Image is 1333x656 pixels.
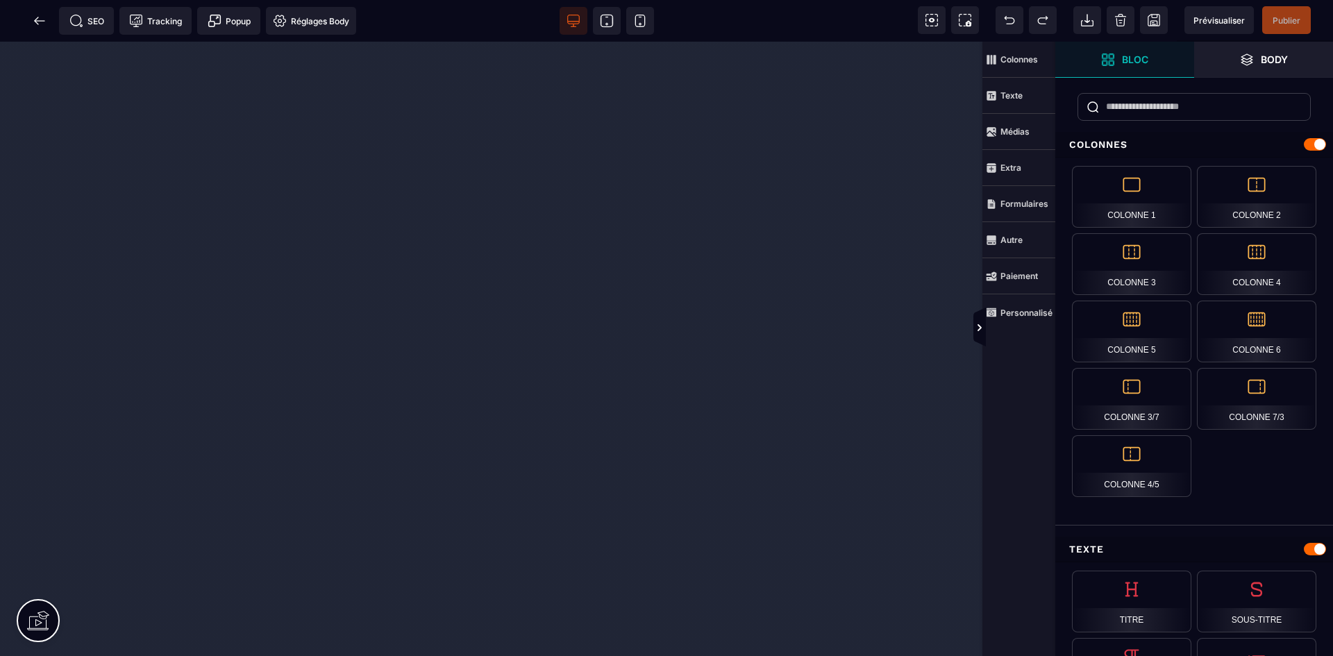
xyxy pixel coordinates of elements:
[1194,42,1333,78] span: Ouvrir les calques
[59,7,114,35] span: Métadata SEO
[1000,90,1023,101] strong: Texte
[982,258,1055,294] span: Paiement
[560,7,587,35] span: Voir bureau
[1197,571,1316,632] div: Sous-titre
[1072,368,1191,430] div: Colonne 3/7
[982,42,1055,78] span: Colonnes
[1072,166,1191,228] div: Colonne 1
[1197,368,1316,430] div: Colonne 7/3
[1055,308,1069,349] span: Afficher les vues
[1072,301,1191,362] div: Colonne 5
[273,14,349,28] span: Réglages Body
[1107,6,1134,34] span: Nettoyage
[1000,271,1038,281] strong: Paiement
[1122,54,1148,65] strong: Bloc
[69,14,104,28] span: SEO
[129,14,182,28] span: Tracking
[1261,54,1288,65] strong: Body
[1000,54,1038,65] strong: Colonnes
[1193,15,1245,26] span: Prévisualiser
[626,7,654,35] span: Voir mobile
[982,222,1055,258] span: Autre
[119,7,192,35] span: Code de suivi
[1029,6,1057,34] span: Rétablir
[1055,537,1333,562] div: Texte
[1140,6,1168,34] span: Enregistrer
[1197,233,1316,295] div: Colonne 4
[982,294,1055,330] span: Personnalisé
[996,6,1023,34] span: Défaire
[1072,233,1191,295] div: Colonne 3
[982,114,1055,150] span: Médias
[593,7,621,35] span: Voir tablette
[1072,435,1191,497] div: Colonne 4/5
[951,6,979,34] span: Capture d'écran
[982,186,1055,222] span: Formulaires
[208,14,251,28] span: Popup
[1000,162,1021,173] strong: Extra
[1000,126,1030,137] strong: Médias
[1055,132,1333,158] div: Colonnes
[1197,301,1316,362] div: Colonne 6
[266,7,356,35] span: Favicon
[1262,6,1311,34] span: Enregistrer le contenu
[918,6,946,34] span: Voir les composants
[982,150,1055,186] span: Extra
[982,78,1055,114] span: Texte
[1000,235,1023,245] strong: Autre
[26,7,53,35] span: Retour
[1073,6,1101,34] span: Importer
[1197,166,1316,228] div: Colonne 2
[1072,571,1191,632] div: Titre
[1055,42,1194,78] span: Ouvrir les blocs
[1184,6,1254,34] span: Aperçu
[1000,308,1053,318] strong: Personnalisé
[1000,199,1048,209] strong: Formulaires
[1273,15,1300,26] span: Publier
[197,7,260,35] span: Créer une alerte modale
